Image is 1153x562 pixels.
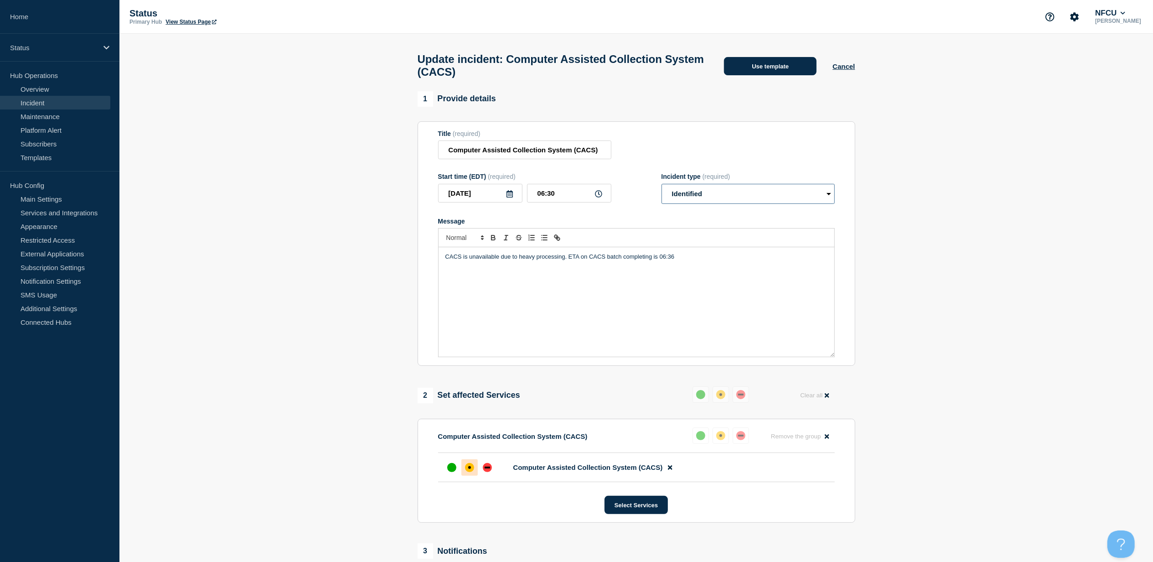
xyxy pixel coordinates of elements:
[438,218,835,225] div: Message
[713,427,729,444] button: affected
[512,232,525,243] button: Toggle strikethrough text
[713,386,729,403] button: affected
[1093,18,1143,24] p: [PERSON_NAME]
[418,388,520,403] div: Set affected Services
[1065,7,1084,26] button: Account settings
[129,8,312,19] p: Status
[693,386,709,403] button: up
[605,496,668,514] button: Select Services
[527,184,611,203] input: HH:MM
[438,432,588,440] p: Computer Assisted Collection System (CACS)
[1107,531,1135,558] iframe: Help Scout Beacon - Open
[724,57,817,75] button: Use template
[438,130,611,137] div: Title
[662,184,835,204] select: Incident type
[736,431,745,440] div: down
[465,463,474,472] div: affected
[696,431,705,440] div: up
[438,184,522,203] input: YYYY-MM-DD
[438,173,611,180] div: Start time (EDT)
[716,431,725,440] div: affected
[703,173,730,180] span: (required)
[418,543,433,559] span: 3
[693,427,709,444] button: up
[716,390,725,399] div: affected
[662,173,835,180] div: Incident type
[538,232,551,243] button: Toggle bulleted list
[500,232,512,243] button: Toggle italic text
[832,62,855,70] button: Cancel
[129,19,162,25] p: Primary Hub
[453,130,481,137] span: (required)
[418,543,487,559] div: Notifications
[165,19,216,25] a: View Status Page
[418,91,433,107] span: 1
[487,232,500,243] button: Toggle bold text
[513,463,663,471] span: Computer Assisted Collection System (CACS)
[551,232,564,243] button: Toggle link
[483,463,492,472] div: down
[438,140,611,159] input: Title
[733,386,749,403] button: down
[442,232,487,243] span: Font size
[795,386,834,404] button: Clear all
[771,433,821,440] span: Remove the group
[418,91,496,107] div: Provide details
[418,388,433,403] span: 2
[439,247,834,357] div: Message
[488,173,516,180] span: (required)
[733,427,749,444] button: down
[1040,7,1060,26] button: Support
[736,390,745,399] div: down
[10,44,98,52] p: Status
[696,390,705,399] div: up
[445,253,827,261] p: CACS is unavailable due to heavy processing. ETA on CACS batch completing is 06:36
[525,232,538,243] button: Toggle ordered list
[447,463,456,472] div: up
[418,53,708,78] h1: Update incident: Computer Assisted Collection System (CACS)
[765,427,835,445] button: Remove the group
[1093,9,1127,18] button: NFCU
